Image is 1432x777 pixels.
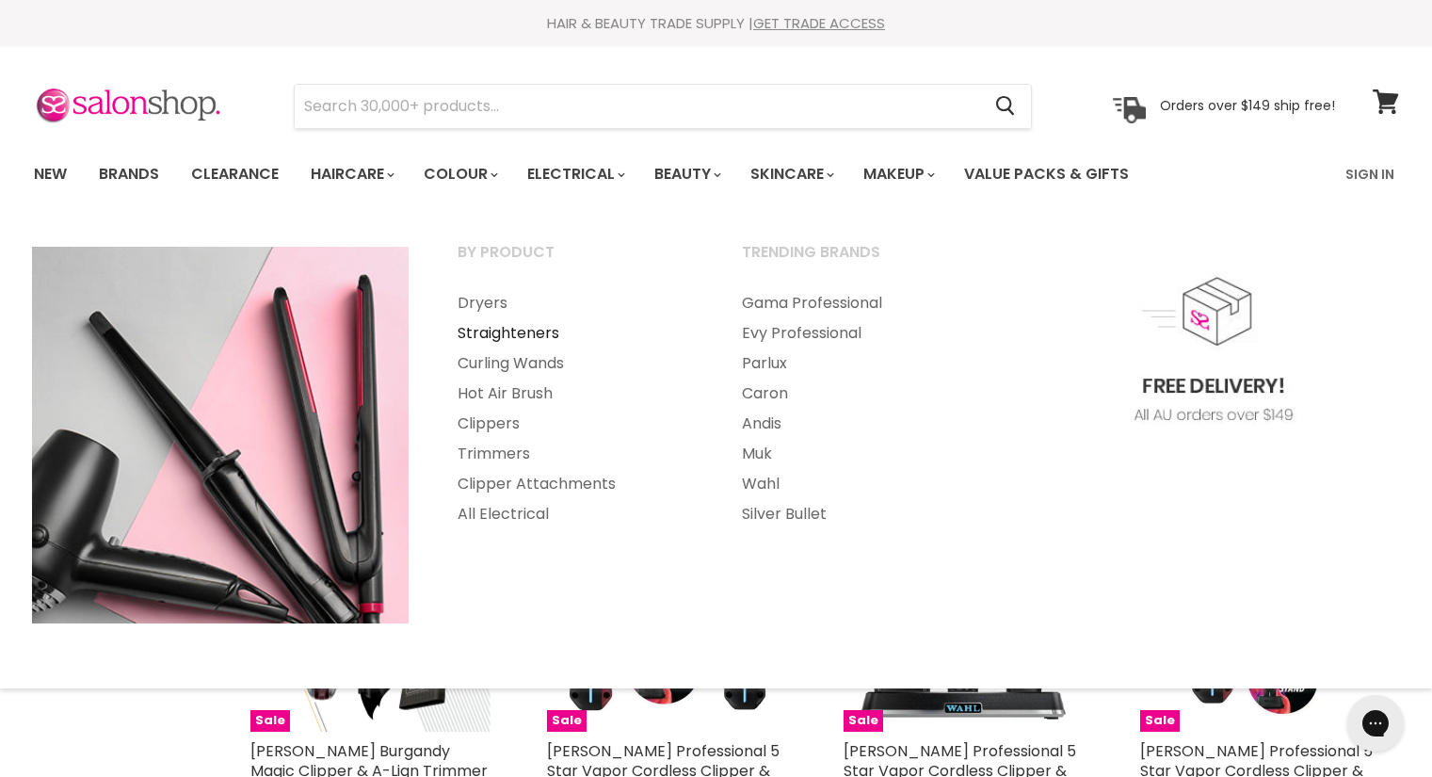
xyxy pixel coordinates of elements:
[718,499,999,529] a: Silver Bullet
[10,147,1423,202] nav: Main
[434,288,715,529] ul: Main menu
[434,379,715,409] a: Hot Air Brush
[718,288,999,529] ul: Main menu
[434,499,715,529] a: All Electrical
[736,154,845,194] a: Skincare
[718,379,999,409] a: Caron
[434,469,715,499] a: Clipper Attachments
[434,288,715,318] a: Dryers
[177,154,293,194] a: Clearance
[434,348,715,379] a: Curling Wands
[640,154,732,194] a: Beauty
[1338,688,1413,758] iframe: Gorgias live chat messenger
[718,318,999,348] a: Evy Professional
[753,13,885,33] a: GET TRADE ACCESS
[297,154,406,194] a: Haircare
[1140,710,1180,732] span: Sale
[718,469,999,499] a: Wahl
[410,154,509,194] a: Colour
[547,710,587,732] span: Sale
[20,154,81,194] a: New
[950,154,1143,194] a: Value Packs & Gifts
[844,710,883,732] span: Sale
[434,237,715,284] a: By Product
[718,348,999,379] a: Parlux
[1334,154,1406,194] a: Sign In
[718,237,999,284] a: Trending Brands
[718,409,999,439] a: Andis
[20,147,1239,202] ul: Main menu
[85,154,173,194] a: Brands
[981,85,1031,128] button: Search
[294,84,1032,129] form: Product
[10,14,1423,33] div: HAIR & BEAUTY TRADE SUPPLY |
[849,154,946,194] a: Makeup
[434,439,715,469] a: Trimmers
[295,85,981,128] input: Search
[434,409,715,439] a: Clippers
[434,318,715,348] a: Straighteners
[718,288,999,318] a: Gama Professional
[250,710,290,732] span: Sale
[513,154,636,194] a: Electrical
[1160,97,1335,114] p: Orders over $149 ship free!
[718,439,999,469] a: Muk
